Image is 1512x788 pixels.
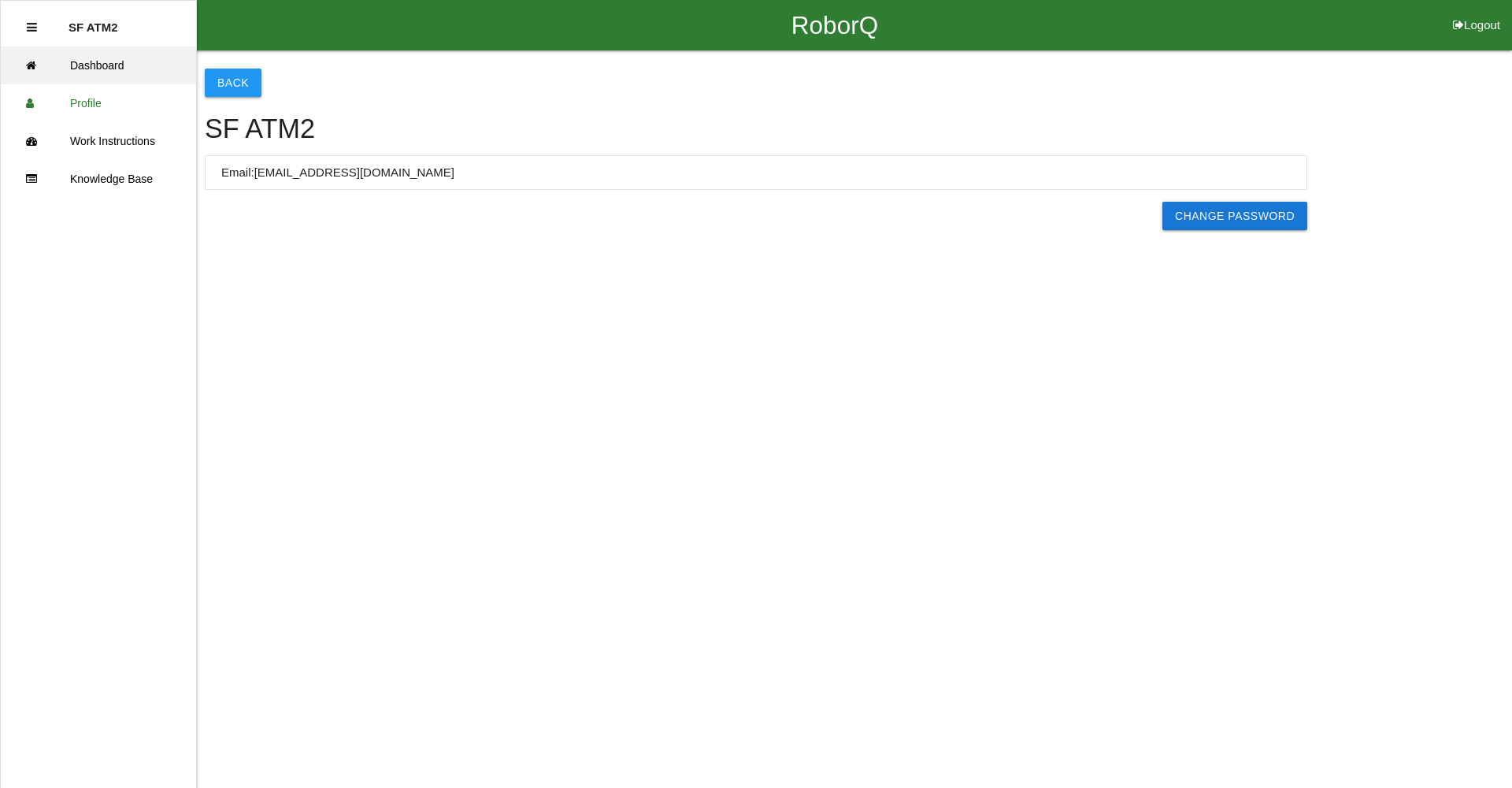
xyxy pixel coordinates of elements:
[1,160,196,198] a: Knowledge Base
[1,122,196,160] a: Work Instructions
[69,9,118,34] p: SF ATM2
[1162,202,1307,230] a: Change Password
[1,84,196,122] a: Profile
[205,69,261,97] button: Back
[27,9,37,46] div: Close
[206,156,1306,190] li: Email: [EMAIL_ADDRESS][DOMAIN_NAME]
[1,46,196,84] a: Dashboard
[205,114,1307,144] h4: SF ATM2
